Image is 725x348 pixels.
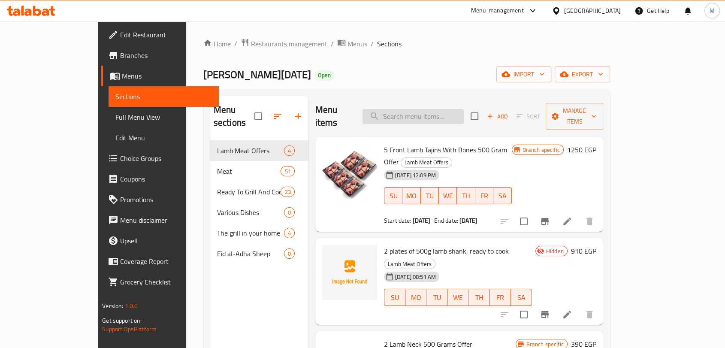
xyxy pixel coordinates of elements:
[241,38,327,49] a: Restaurants management
[543,247,567,255] span: Hidden
[101,169,219,189] a: Coupons
[120,215,212,225] span: Menu disclaimer
[362,109,464,124] input: search
[496,67,551,82] button: import
[115,91,212,102] span: Sections
[210,243,308,264] div: Eid al-Adha Sheep0
[251,39,327,49] span: Restaurants management
[249,107,267,125] span: Select all sections
[217,248,284,259] span: Eid al-Adha Sheep
[284,228,295,238] div: items
[120,236,212,246] span: Upsell
[511,110,546,123] span: Select section first
[388,190,399,202] span: SU
[384,143,507,168] span: 5 Front Lamb Tajins With Bones 500 Gram Offer
[562,309,572,320] a: Edit menu item
[562,69,603,80] span: export
[217,228,284,238] span: The grill in your home
[101,230,219,251] a: Upsell
[475,187,493,204] button: FR
[571,245,596,257] h6: 910 EGP
[553,106,596,127] span: Manage items
[322,144,377,199] img: 5 Front Lamb Tajins With Bones 500 Gram Offer
[217,207,284,218] span: Various Dishes
[426,289,447,306] button: TU
[284,207,295,218] div: items
[384,289,405,306] button: SU
[125,300,138,312] span: 1.0.0
[465,107,483,125] span: Select section
[402,187,420,204] button: MO
[101,210,219,230] a: Menu disclaimer
[314,70,334,81] div: Open
[479,190,490,202] span: FR
[468,289,489,306] button: TH
[493,187,511,204] button: SA
[120,153,212,163] span: Choice Groups
[120,194,212,205] span: Promotions
[472,291,486,304] span: TH
[217,187,281,197] span: Ready To Grill And Cook Products
[120,50,212,61] span: Branches
[451,291,465,304] span: WE
[515,306,533,324] span: Select to update
[120,174,212,184] span: Coupons
[460,190,471,202] span: TH
[120,256,212,266] span: Coverage Report
[535,211,555,232] button: Branch-specific-item
[377,39,402,49] span: Sections
[347,39,367,49] span: Menus
[401,157,452,167] span: Lamb Meat Offers
[515,212,533,230] span: Select to update
[514,291,529,304] span: SA
[483,110,511,123] button: Add
[284,209,294,217] span: 0
[457,187,475,204] button: TH
[210,140,308,161] div: Lamb Meat Offers4
[101,272,219,292] a: Grocery Checklist
[210,137,308,267] nav: Menu sections
[503,69,544,80] span: import
[284,250,294,258] span: 0
[109,107,219,127] a: Full Menu View
[101,66,219,86] a: Menus
[217,166,281,176] div: Meat
[392,171,439,179] span: [DATE] 12:09 PM
[101,148,219,169] a: Choice Groups
[101,251,219,272] a: Coverage Report
[384,245,509,257] span: 2 plates of 500g lamb shank, ready to cook
[401,157,452,168] div: Lamb Meat Offers
[102,315,142,326] span: Get support on:
[421,187,439,204] button: TU
[284,229,294,237] span: 4
[210,223,308,243] div: The grill in your home4
[413,215,431,226] b: [DATE]
[483,110,511,123] span: Add item
[281,166,294,176] div: items
[267,106,288,127] span: Sort sections
[234,39,237,49] li: /
[384,259,435,269] span: Lamb Meat Offers
[217,145,284,156] span: Lamb Meat Offers
[497,190,508,202] span: SA
[210,202,308,223] div: Various Dishes0
[120,30,212,40] span: Edit Restaurant
[314,72,334,79] span: Open
[564,6,621,15] div: [GEOGRAPHIC_DATA]
[281,187,294,197] div: items
[281,188,294,196] span: 23
[210,182,308,202] div: Ready To Grill And Cook Products23
[579,304,600,325] button: delete
[214,103,254,129] h2: Menu sections
[109,127,219,148] a: Edit Menu
[406,190,417,202] span: MO
[371,39,374,49] li: /
[284,248,295,259] div: items
[447,289,468,306] button: WE
[122,71,212,81] span: Menus
[337,38,367,49] a: Menus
